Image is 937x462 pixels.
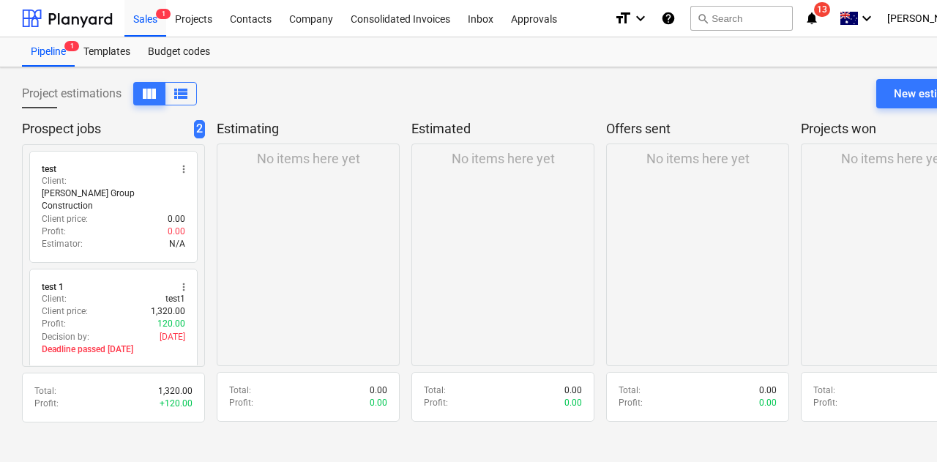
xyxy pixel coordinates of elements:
[141,85,158,103] span: View as columns
[42,293,67,305] p: Client :
[690,6,793,31] button: Search
[151,305,185,318] p: 1,320.00
[178,281,190,293] span: more_vert
[22,37,75,67] a: Pipeline1
[172,85,190,103] span: View as columns
[42,187,185,212] p: [PERSON_NAME] Group Construction
[229,397,253,409] p: Profit :
[217,120,394,138] p: Estimating
[370,384,387,396] p: 0.00
[424,384,446,396] p: Total :
[759,397,777,409] p: 0.00
[805,10,819,27] i: notifications
[34,384,56,397] p: Total :
[42,163,56,175] div: test
[411,120,589,138] p: Estimated
[42,226,66,238] p: Profit :
[22,37,75,67] div: Pipeline
[564,384,582,396] p: 0.00
[606,120,783,138] p: Offers sent
[646,150,750,168] p: No items here yet
[452,150,555,168] p: No items here yet
[168,212,185,225] p: 0.00
[42,212,88,225] p: Client price :
[169,238,185,250] p: N/A
[697,12,709,24] span: search
[139,37,219,67] a: Budget codes
[619,384,641,396] p: Total :
[42,305,88,318] p: Client price :
[160,397,193,409] p: + 120.00
[370,397,387,409] p: 0.00
[168,226,185,238] p: 0.00
[75,37,139,67] a: Templates
[813,397,837,409] p: Profit :
[42,330,89,343] p: Decision by :
[858,10,876,27] i: keyboard_arrow_down
[229,384,251,396] p: Total :
[257,150,360,168] p: No items here yet
[157,318,185,330] p: 120.00
[42,318,66,330] p: Profit :
[632,10,649,27] i: keyboard_arrow_down
[64,41,79,51] span: 1
[156,9,171,19] span: 1
[661,10,676,27] i: Knowledge base
[42,238,83,250] p: Estimator :
[614,10,632,27] i: format_size
[814,2,830,17] span: 13
[813,384,835,396] p: Total :
[42,343,185,355] p: Deadline passed [DATE]
[759,384,777,396] p: 0.00
[158,384,193,397] p: 1,320.00
[178,163,190,175] span: more_vert
[165,293,185,305] p: test1
[22,120,188,138] p: Prospect jobs
[34,397,59,409] p: Profit :
[424,397,448,409] p: Profit :
[194,120,205,138] span: 2
[42,175,67,187] p: Client :
[564,397,582,409] p: 0.00
[619,397,643,409] p: Profit :
[42,281,64,293] div: test 1
[160,330,185,343] p: [DATE]
[22,82,197,105] div: Project estimations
